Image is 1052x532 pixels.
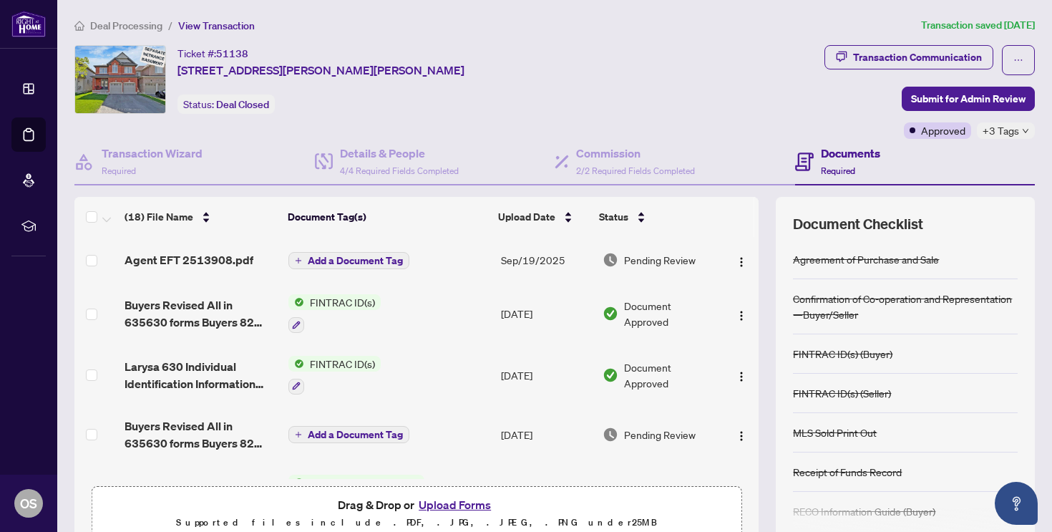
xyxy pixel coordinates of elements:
div: FINTRAC ID(s) (Buyer) [793,346,892,362]
button: Logo [730,248,753,271]
img: Logo [736,256,747,268]
button: Add a Document Tag [288,251,409,270]
img: Status Icon [288,294,304,310]
article: Transaction saved [DATE] [921,17,1035,34]
span: OS [20,493,37,513]
span: Pending Review [624,252,696,268]
th: (18) File Name [119,197,282,237]
span: plus [295,257,302,264]
span: [STREET_ADDRESS][PERSON_NAME][PERSON_NAME] [177,62,464,79]
span: ellipsis [1013,55,1023,65]
span: View Transaction [178,19,255,32]
span: Drag & Drop or [338,495,495,514]
span: Pending Review [624,427,696,442]
img: Document Status [603,306,618,321]
p: Supported files include .PDF, .JPG, .JPEG, .PNG under 25 MB [101,514,732,531]
span: plus [295,431,302,438]
span: 51138 [216,47,248,60]
li: / [168,17,172,34]
div: Status: [177,95,275,114]
img: Status Icon [288,356,304,372]
button: Status IconFINTRAC ID(s) [288,356,381,395]
h4: Details & People [340,145,459,162]
span: 4/4 Required Fields Completed [340,165,459,176]
img: Document Status [603,427,618,442]
img: IMG-N12365058_1.jpg [75,46,165,113]
span: Add a Document Tag [308,430,403,440]
button: Transaction Communication [824,45,993,69]
td: [DATE] [495,344,597,406]
span: Buyers Revised All in 635630 forms Buyers 82 [PERSON_NAME] Avenue_[DATE] 22_04_34.pdf [125,296,277,331]
h4: Documents [821,145,880,162]
span: Add a Document Tag [308,256,403,266]
span: Deal Closed [216,98,269,111]
div: Ticket #: [177,45,248,62]
td: [DATE] [495,406,597,463]
img: Logo [736,310,747,321]
button: Submit for Admin Review [902,87,1035,111]
span: Required [102,165,136,176]
span: home [74,21,84,31]
span: Receipt of Funds Record [304,475,424,490]
div: RECO Information Guide (Buyer) [793,503,935,519]
button: Open asap [995,482,1038,525]
div: Confirmation of Co-operation and Representation—Buyer/Seller [793,291,1018,322]
span: FINTRAC ID(s) [304,356,381,372]
img: logo [11,11,46,37]
th: Status [593,197,719,237]
span: Deal Processing [90,19,162,32]
img: Status Icon [288,475,304,490]
span: Status [599,209,628,225]
span: (18) File Name [125,209,193,225]
button: Logo [730,302,753,325]
img: Document Status [603,252,618,268]
span: Upload Date [498,209,555,225]
span: Document Needs Work [624,478,718,509]
img: Logo [736,371,747,382]
th: Document Tag(s) [282,197,493,237]
span: Required [821,165,855,176]
button: Logo [730,423,753,446]
span: 2/2 Required Fields Completed [576,165,695,176]
span: Document Approved [624,298,718,329]
span: Submit for Admin Review [911,87,1026,110]
button: Add a Document Tag [288,426,409,443]
button: Status IconReceipt of Funds Record [288,475,424,513]
div: FINTRAC ID(s) (Seller) [793,385,891,401]
span: +3 Tags [983,122,1019,139]
span: FINTRAC ID(s) [304,294,381,310]
th: Upload Date [492,197,593,237]
span: Buyers Revised All in 635630 forms Buyers 82 [PERSON_NAME] Avenue_[DATE] 22_04_34.pdf [125,417,277,452]
td: [DATE] [495,283,597,344]
div: MLS Sold Print Out [793,425,877,440]
td: Sep/19/2025 [495,237,597,283]
button: Add a Document Tag [288,425,409,444]
div: Agreement of Purchase and Sale [793,251,939,267]
button: Add a Document Tag [288,252,409,269]
span: Agent EFT 2513908.pdf [125,251,253,269]
img: Document Status [603,367,618,383]
td: [DATE] [495,463,597,525]
button: Upload Forms [414,495,495,514]
span: Revised All in 635630 forms Buyers 82 [PERSON_NAME] Avenue_[DATE] 22_04_34.pdf [125,476,277,511]
div: Transaction Communication [853,46,982,69]
div: Receipt of Funds Record [793,464,902,480]
span: Approved [921,122,965,138]
img: Logo [736,430,747,442]
button: Status IconFINTRAC ID(s) [288,294,381,333]
span: Larysa 630 Individual Identification Information Record 2 - OREA_[DATE] 18_18_33.pdf [125,358,277,392]
span: Document Approved [624,359,718,391]
span: Document Checklist [793,214,923,234]
h4: Commission [576,145,695,162]
h4: Transaction Wizard [102,145,203,162]
span: down [1022,127,1029,135]
button: Logo [730,364,753,387]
